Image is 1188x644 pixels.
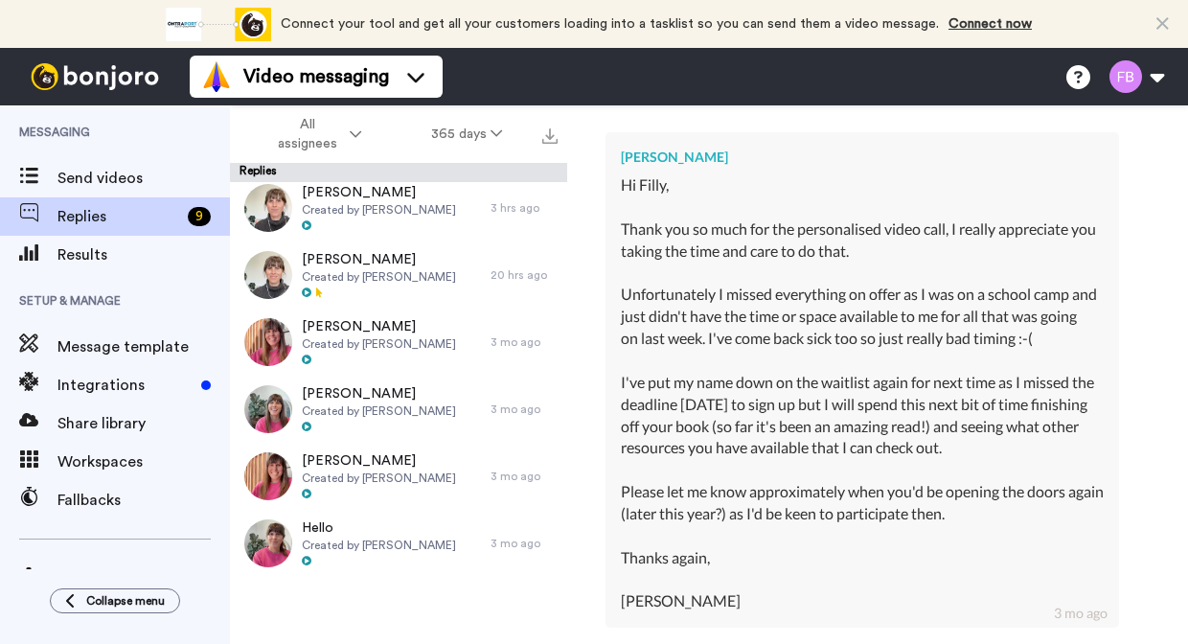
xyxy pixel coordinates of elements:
div: Hi Filly, Thank you so much for the personalised video call, I really appreciate you taking the t... [621,174,1104,612]
a: [PERSON_NAME]Created by [PERSON_NAME]3 mo ago [230,309,567,376]
span: Message template [57,335,230,358]
div: Replies [230,163,567,182]
span: [PERSON_NAME] [302,183,456,202]
img: vm-color.svg [201,61,232,92]
span: Collapse menu [86,593,165,609]
div: 3 hrs ago [491,200,558,216]
span: Send videos [57,167,230,190]
div: 3 mo ago [491,536,558,551]
a: HelloCreated by [PERSON_NAME]3 mo ago [230,510,567,577]
button: Export all results that match these filters now. [537,120,563,149]
span: Created by [PERSON_NAME] [302,269,456,285]
img: export.svg [542,128,558,144]
img: 1764d546-112c-4a26-9ee6-e0bdb543cb3c-thumb.jpg [244,184,292,232]
span: Share library [57,412,230,435]
img: 6f422f15-7e13-4987-8d5f-33621454e143-thumb.jpg [244,452,292,500]
button: 365 days [397,117,537,151]
div: [PERSON_NAME] [621,148,1104,167]
div: 3 mo ago [1054,604,1108,623]
img: bj-logo-header-white.svg [23,63,167,90]
span: Created by [PERSON_NAME] [302,202,456,218]
span: Video messaging [243,63,389,90]
span: All assignees [268,115,346,153]
span: Created by [PERSON_NAME] [302,403,456,419]
img: f310c8cd-6fcb-4d7e-b4d5-4ce86965ecf7-thumb.jpg [244,519,292,567]
span: Settings [57,566,230,589]
div: 9 [188,207,211,226]
span: Hello [302,518,456,538]
span: [PERSON_NAME] [302,451,456,471]
button: Collapse menu [50,588,180,613]
div: 3 mo ago [491,402,558,417]
span: [PERSON_NAME] [302,250,456,269]
span: Integrations [57,374,194,397]
span: Created by [PERSON_NAME] [302,336,456,352]
a: [PERSON_NAME]Created by [PERSON_NAME]3 hrs ago [230,174,567,241]
span: Created by [PERSON_NAME] [302,471,456,486]
img: b349057d-8cf5-4e34-adb3-f3ad7b3ff076-thumb.jpg [244,385,292,433]
span: Connect your tool and get all your customers loading into a tasklist so you can send them a video... [281,17,939,31]
div: 3 mo ago [491,334,558,350]
span: Replies [57,205,180,228]
button: All assignees [234,107,397,161]
a: [PERSON_NAME]Created by [PERSON_NAME]20 hrs ago [230,241,567,309]
img: 22761925-c8ca-41ff-9bfa-7ca1f56e6d0b-thumb.jpg [244,318,292,366]
div: animation [166,8,271,41]
span: Created by [PERSON_NAME] [302,538,456,553]
span: Fallbacks [57,489,230,512]
span: [PERSON_NAME] [302,384,456,403]
div: 20 hrs ago [491,267,558,283]
div: 3 mo ago [491,469,558,484]
a: [PERSON_NAME]Created by [PERSON_NAME]3 mo ago [230,376,567,443]
a: [PERSON_NAME]Created by [PERSON_NAME]3 mo ago [230,443,567,510]
span: Workspaces [57,450,230,473]
img: 3216350c-0220-4092-9a7d-67f39b78a1e7-thumb.jpg [244,251,292,299]
a: Connect now [948,17,1032,31]
span: [PERSON_NAME] [302,317,456,336]
span: Results [57,243,230,266]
